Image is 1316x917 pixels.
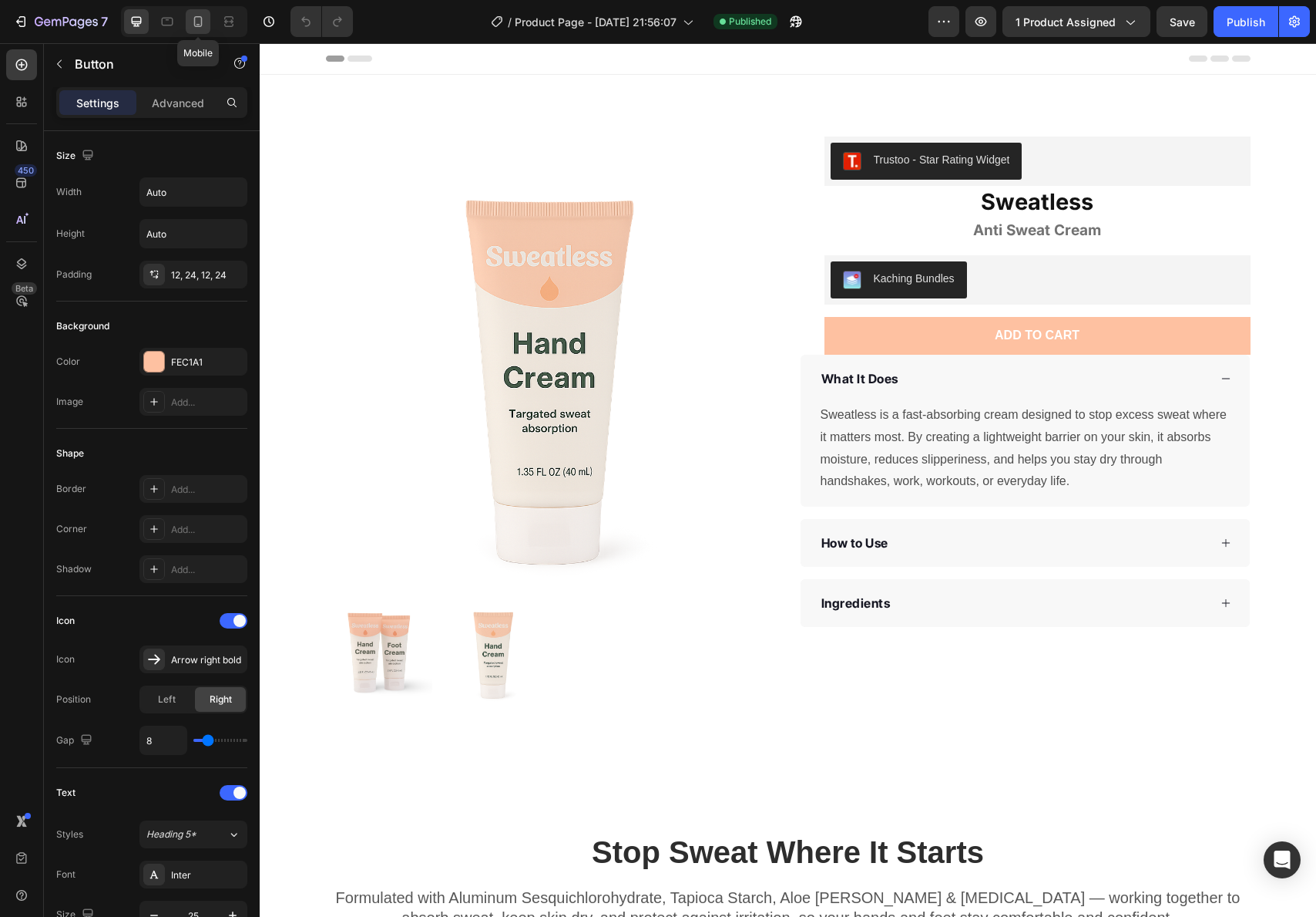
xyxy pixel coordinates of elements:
[508,14,512,30] span: /
[562,552,631,568] strong: Ingredients
[171,523,243,537] div: Add...
[562,492,629,507] strong: How to Use
[101,12,108,31] p: 7
[6,6,115,37] button: 7
[56,355,80,369] div: Color
[171,653,243,667] div: Arrow right bold
[562,328,639,343] strong: What It Does
[56,562,92,576] div: Shadow
[290,6,353,37] div: Undo/Redo
[260,43,1316,917] iframe: Design area
[56,227,85,241] div: Height
[66,787,991,831] h2: Stop Sweat Where It Starts
[561,361,970,450] p: Sweatless is a fast-absorbing cream designed to stop excess sweat where it matters most. By creat...
[56,522,87,536] div: Corner
[583,228,602,246] img: KachingBundles.png
[56,447,84,460] div: Shape
[140,178,247,206] input: Auto
[171,868,243,882] div: Inter
[75,55,206,73] p: Button
[56,786,76,800] div: Text
[614,228,695,244] div: Kaching Bundles
[139,821,247,848] button: Heading 5*
[565,274,991,312] button: Add to cart
[56,693,91,706] div: Position
[171,563,243,577] div: Add...
[571,218,707,255] button: Kaching Bundles
[565,143,991,175] h2: Sweatless
[56,828,83,841] div: Styles
[56,652,75,666] div: Icon
[15,164,37,177] div: 450
[735,285,820,301] div: Add to cart
[171,483,243,497] div: Add...
[56,614,75,628] div: Icon
[140,220,247,248] input: Auto
[1016,14,1116,30] span: 1 product assigned
[1170,15,1195,29] span: Save
[566,177,989,199] p: Anti Sweat Cream
[729,15,771,29] span: Published
[56,185,82,199] div: Width
[68,845,989,885] p: Formulated with Aluminum Sesquichlorohydrate, Tapioca Starch, Aloe [PERSON_NAME] & [MEDICAL_DATA]...
[152,95,204,111] p: Advanced
[1214,6,1278,37] button: Publish
[1157,6,1207,37] button: Save
[1227,14,1265,30] div: Publish
[146,828,196,841] span: Heading 5*
[1002,6,1150,37] button: 1 product assigned
[56,146,97,167] div: Size
[56,730,96,751] div: Gap
[56,868,76,882] div: Font
[571,99,763,137] button: Trustoo - Star Rating Widget
[171,396,243,410] div: Add...
[1264,841,1301,878] div: Open Intercom Messenger
[614,109,750,125] div: Trustoo - Star Rating Widget
[210,693,232,706] span: Right
[56,395,83,409] div: Image
[171,268,243,282] div: 12, 24, 12, 24
[140,727,186,754] input: Auto
[515,14,676,30] span: Product Page - [DATE] 21:56:07
[56,268,92,282] div: Padding
[12,282,37,295] div: Beta
[171,356,243,369] div: FEC1A1
[56,482,86,496] div: Border
[76,95,119,111] p: Settings
[158,693,176,706] span: Left
[583,109,602,127] img: Trustoo.png
[56,319,109,333] div: Background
